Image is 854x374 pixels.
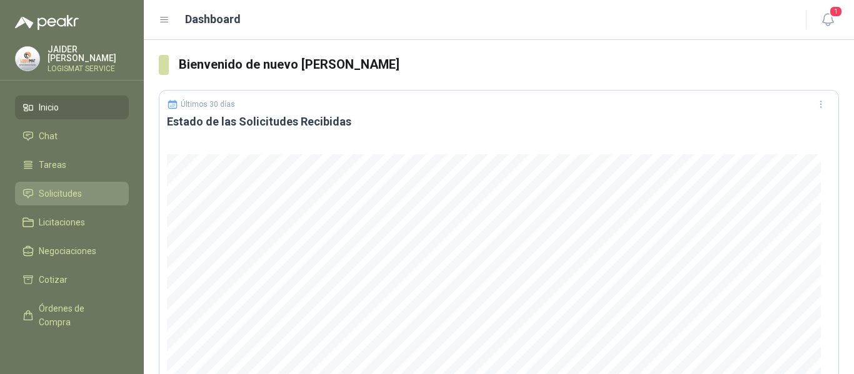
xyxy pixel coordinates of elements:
a: Inicio [15,96,129,119]
img: Company Logo [16,47,39,71]
h3: Bienvenido de nuevo [PERSON_NAME] [179,55,839,74]
h1: Dashboard [185,11,241,28]
a: Chat [15,124,129,148]
p: Últimos 30 días [181,100,235,109]
a: Órdenes de Compra [15,297,129,334]
img: Logo peakr [15,15,79,30]
span: Solicitudes [39,187,82,200]
span: 1 [829,6,843,17]
span: Chat [39,129,58,143]
span: Negociaciones [39,244,96,258]
a: Solicitudes [15,182,129,205]
span: Órdenes de Compra [39,302,117,329]
a: Tareas [15,153,129,177]
a: Licitaciones [15,210,129,234]
span: Inicio [39,101,59,114]
span: Licitaciones [39,215,85,229]
p: JAIDER [PERSON_NAME] [48,45,129,62]
a: Negociaciones [15,239,129,263]
span: Cotizar [39,273,68,287]
button: 1 [816,9,839,31]
span: Tareas [39,158,66,172]
a: Cotizar [15,268,129,292]
p: LOGISMAT SERVICE [48,65,129,72]
h3: Estado de las Solicitudes Recibidas [167,114,831,129]
a: Remisiones [15,339,129,363]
